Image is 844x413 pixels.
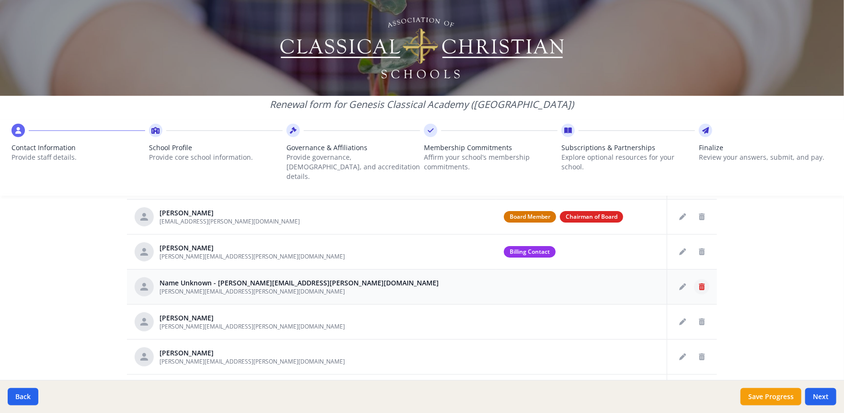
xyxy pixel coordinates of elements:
button: Save Progress [741,388,801,405]
img: Logo [279,14,566,82]
span: Board Member [504,211,556,223]
span: Governance & Affiliations [286,143,420,153]
span: Chairman of Board [560,211,623,223]
span: School Profile [149,143,283,153]
div: Name Unknown - [PERSON_NAME][EMAIL_ADDRESS][PERSON_NAME][DOMAIN_NAME] [160,278,439,288]
button: Delete staff [694,279,709,295]
p: Affirm your school’s membership commitments. [424,153,558,172]
button: Edit staff [675,349,690,365]
button: Edit staff [675,209,690,224]
span: Membership Commitments [424,143,558,153]
span: Contact Information [11,143,145,153]
span: [EMAIL_ADDRESS][PERSON_NAME][DOMAIN_NAME] [160,217,300,225]
button: Edit staff [675,244,690,260]
span: Billing Contact [504,246,556,258]
div: [PERSON_NAME] [160,243,345,253]
span: [PERSON_NAME][EMAIL_ADDRESS][PERSON_NAME][DOMAIN_NAME] [160,252,345,260]
div: [PERSON_NAME] [160,313,345,323]
span: [PERSON_NAME][EMAIL_ADDRESS][PERSON_NAME][DOMAIN_NAME] [160,322,345,330]
button: Delete staff [694,244,709,260]
button: Edit staff [675,314,690,330]
div: [PERSON_NAME] [160,348,345,358]
p: Explore optional resources for your school. [561,153,695,172]
span: Subscriptions & Partnerships [561,143,695,153]
p: Provide core school information. [149,153,283,162]
p: Review your answers, submit, and pay. [699,153,833,162]
button: Delete staff [694,209,709,224]
button: Next [805,388,836,405]
span: [PERSON_NAME][EMAIL_ADDRESS][PERSON_NAME][DOMAIN_NAME] [160,357,345,366]
div: [PERSON_NAME] [160,208,300,218]
p: Provide governance, [DEMOGRAPHIC_DATA], and accreditation details. [286,153,420,181]
p: Provide staff details. [11,153,145,162]
span: Finalize [699,143,833,153]
button: Back [8,388,38,405]
button: Delete staff [694,314,709,330]
span: [PERSON_NAME][EMAIL_ADDRESS][PERSON_NAME][DOMAIN_NAME] [160,287,345,295]
button: Edit staff [675,279,690,295]
button: Delete staff [694,349,709,365]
